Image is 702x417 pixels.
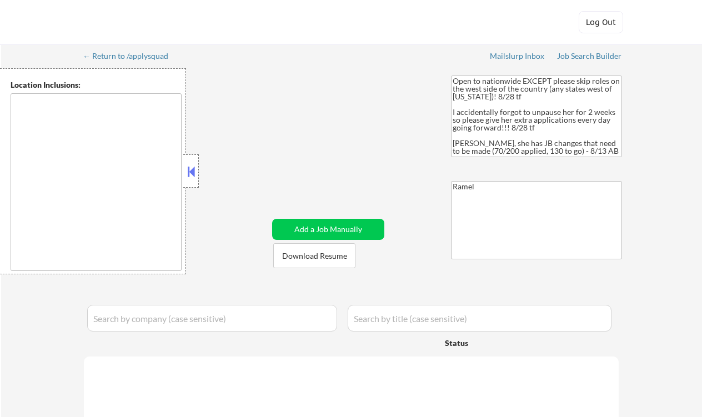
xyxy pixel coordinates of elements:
[273,243,355,268] button: Download Resume
[83,52,179,60] div: ← Return to /applysquad
[490,52,545,63] a: Mailslurp Inbox
[445,333,540,353] div: Status
[272,219,384,240] button: Add a Job Manually
[87,305,337,331] input: Search by company (case sensitive)
[557,52,622,60] div: Job Search Builder
[490,52,545,60] div: Mailslurp Inbox
[11,79,182,91] div: Location Inclusions:
[579,11,623,33] button: Log Out
[348,305,611,331] input: Search by title (case sensitive)
[83,52,179,63] a: ← Return to /applysquad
